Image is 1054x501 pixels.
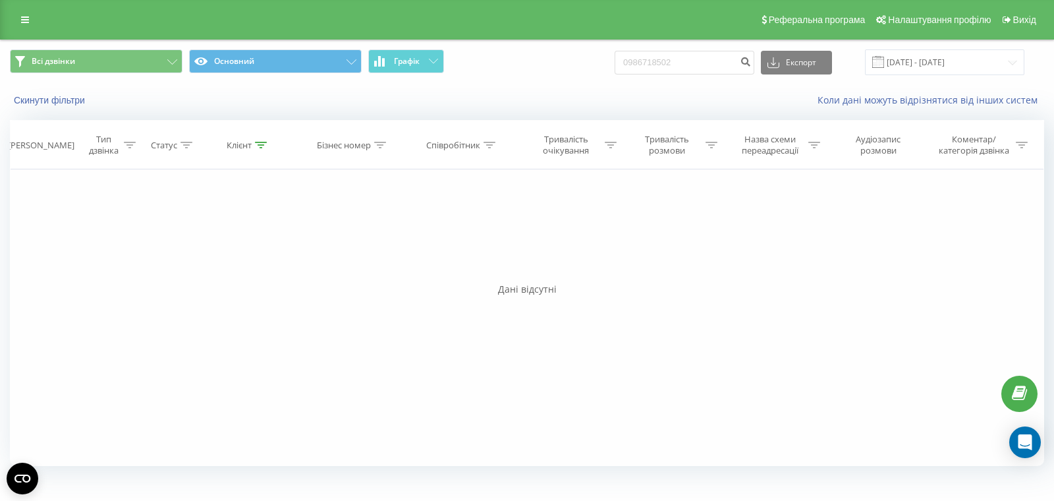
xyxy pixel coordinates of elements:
[1009,427,1041,458] div: Open Intercom Messenger
[632,134,702,156] div: Тривалість розмови
[761,51,832,74] button: Експорт
[888,15,991,25] span: Налаштування профілю
[368,49,444,73] button: Графік
[531,134,601,156] div: Тривалість очікування
[837,134,919,156] div: Аудіозапис розмови
[818,94,1044,106] a: Коли дані можуть відрізнятися вiд інших систем
[227,140,252,151] div: Клієнт
[394,57,420,66] span: Графік
[10,283,1044,296] div: Дані відсутні
[10,49,182,73] button: Всі дзвінки
[32,56,75,67] span: Всі дзвінки
[10,94,92,106] button: Скинути фільтри
[615,51,754,74] input: Пошук за номером
[935,134,1012,156] div: Коментар/категорія дзвінка
[86,134,121,156] div: Тип дзвінка
[8,140,74,151] div: [PERSON_NAME]
[317,140,371,151] div: Бізнес номер
[426,140,480,151] div: Співробітник
[189,49,362,73] button: Основний
[735,134,805,156] div: Назва схеми переадресації
[1013,15,1036,25] span: Вихід
[769,15,866,25] span: Реферальна програма
[7,463,38,494] button: Open CMP widget
[151,140,177,151] div: Статус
